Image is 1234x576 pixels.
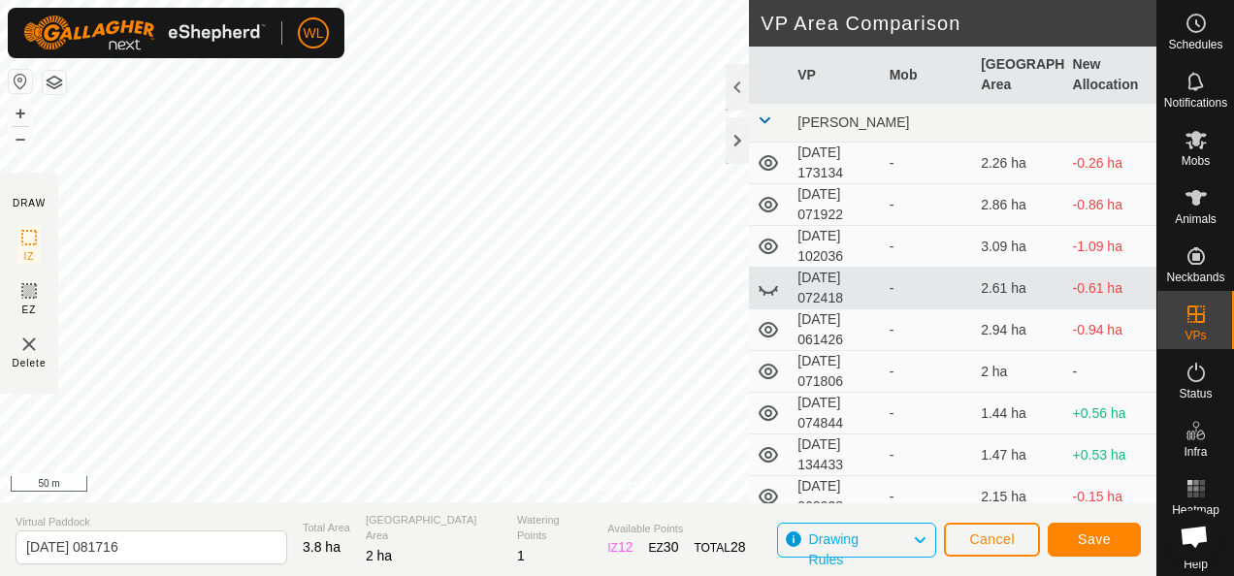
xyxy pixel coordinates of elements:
[1065,351,1156,393] td: -
[890,153,965,174] div: -
[1184,446,1207,458] span: Infra
[13,356,47,370] span: Delete
[731,539,746,555] span: 28
[1065,393,1156,434] td: +0.56 ha
[1179,388,1212,400] span: Status
[24,249,35,264] span: IZ
[607,521,745,537] span: Available Points
[809,531,859,567] span: Drawing Rules
[366,512,502,544] span: [GEOGRAPHIC_DATA] Area
[1172,504,1219,516] span: Heatmap
[694,537,745,558] div: TOTAL
[517,512,592,544] span: Watering Points
[649,537,679,558] div: EZ
[304,23,324,44] span: WL
[890,362,965,382] div: -
[1185,330,1206,341] span: VPs
[1065,309,1156,351] td: -0.94 ha
[1182,155,1210,167] span: Mobs
[790,476,881,518] td: [DATE] 062028
[1065,226,1156,268] td: -1.09 ha
[797,114,909,130] span: [PERSON_NAME]
[973,309,1064,351] td: 2.94 ha
[973,143,1064,184] td: 2.26 ha
[1175,213,1217,225] span: Animals
[664,539,679,555] span: 30
[43,71,66,94] button: Map Layers
[9,70,32,93] button: Reset Map
[22,303,37,317] span: EZ
[17,333,41,356] img: VP
[16,514,287,530] span: Virtual Paddock
[1168,39,1222,50] span: Schedules
[890,278,965,299] div: -
[502,477,574,495] a: Privacy Policy
[790,393,881,434] td: [DATE] 074844
[9,127,32,150] button: –
[9,102,32,125] button: +
[890,403,965,424] div: -
[1166,272,1224,283] span: Neckbands
[973,476,1064,518] td: 2.15 ha
[790,47,881,104] th: VP
[973,268,1064,309] td: 2.61 ha
[1065,476,1156,518] td: -0.15 ha
[366,548,392,563] span: 2 ha
[1065,143,1156,184] td: -0.26 ha
[1168,510,1220,562] div: Open chat
[890,445,965,465] div: -
[890,195,965,215] div: -
[517,548,525,563] span: 1
[790,268,881,309] td: [DATE] 072418
[1065,434,1156,476] td: +0.53 ha
[303,520,350,536] span: Total Area
[1078,531,1111,547] span: Save
[790,309,881,351] td: [DATE] 061426
[790,434,881,476] td: [DATE] 134433
[761,12,1156,35] h2: VP Area Comparison
[1048,523,1141,557] button: Save
[1065,47,1156,104] th: New Allocation
[973,393,1064,434] td: 1.44 ha
[790,351,881,393] td: [DATE] 071806
[790,143,881,184] td: [DATE] 173134
[890,237,965,257] div: -
[607,537,633,558] div: IZ
[790,184,881,226] td: [DATE] 071922
[618,539,633,555] span: 12
[598,477,655,495] a: Contact Us
[13,196,46,210] div: DRAW
[973,184,1064,226] td: 2.86 ha
[890,320,965,340] div: -
[23,16,266,50] img: Gallagher Logo
[973,434,1064,476] td: 1.47 ha
[1184,559,1208,570] span: Help
[973,47,1064,104] th: [GEOGRAPHIC_DATA] Area
[890,487,965,507] div: -
[790,226,881,268] td: [DATE] 102036
[1065,184,1156,226] td: -0.86 ha
[1164,97,1227,109] span: Notifications
[973,351,1064,393] td: 2 ha
[303,539,341,555] span: 3.8 ha
[944,523,1040,557] button: Cancel
[1065,268,1156,309] td: -0.61 ha
[973,226,1064,268] td: 3.09 ha
[882,47,973,104] th: Mob
[969,531,1015,547] span: Cancel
